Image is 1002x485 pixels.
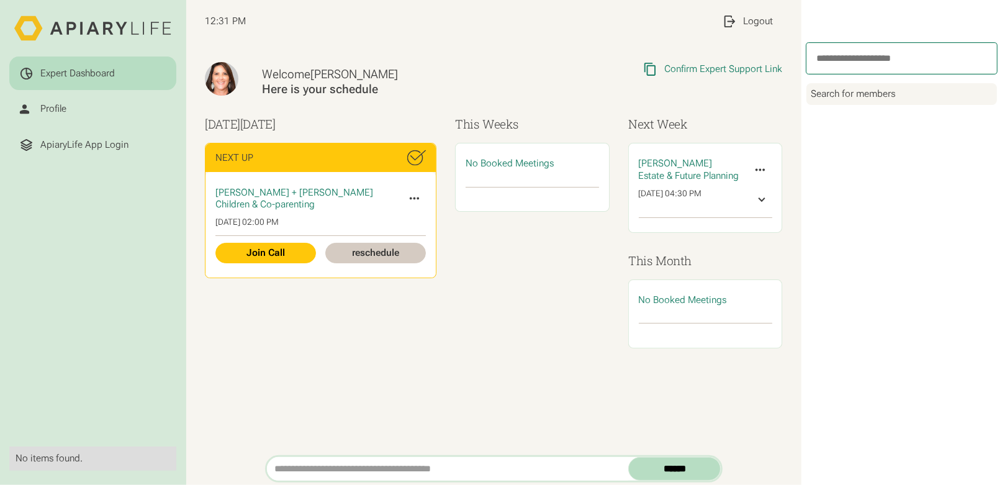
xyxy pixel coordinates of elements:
[712,5,782,39] a: Logout
[628,116,782,134] h3: Next Week
[639,158,713,169] span: [PERSON_NAME]
[262,67,520,82] div: Welcome
[40,139,129,151] div: ApiaryLife App Login
[639,294,727,306] span: No Booked Meetings
[215,152,253,164] div: Next Up
[240,116,276,132] span: [DATE]
[40,68,115,79] div: Expert Dashboard
[639,170,739,181] span: Estate & Future Planning
[455,116,609,134] h3: This Weeks
[215,217,427,228] div: [DATE] 02:00 PM
[205,16,246,27] span: 12:31 PM
[16,453,170,465] div: No items found.
[639,189,702,211] div: [DATE] 04:30 PM
[215,199,315,210] span: Children & Co-parenting
[9,57,176,90] a: Expert Dashboard
[806,83,997,105] div: Search for members
[205,116,436,134] h3: [DATE]
[466,158,554,169] span: No Booked Meetings
[325,243,426,263] a: reschedule
[215,187,373,198] span: [PERSON_NAME] + [PERSON_NAME]
[9,93,176,126] a: Profile
[743,16,773,27] div: Logout
[628,252,782,270] h3: This Month
[262,82,520,97] div: Here is your schedule
[40,103,66,115] div: Profile
[9,128,176,161] a: ApiaryLife App Login
[215,243,316,263] a: Join Call
[310,67,398,81] span: [PERSON_NAME]
[665,63,783,75] div: Confirm Expert Support Link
